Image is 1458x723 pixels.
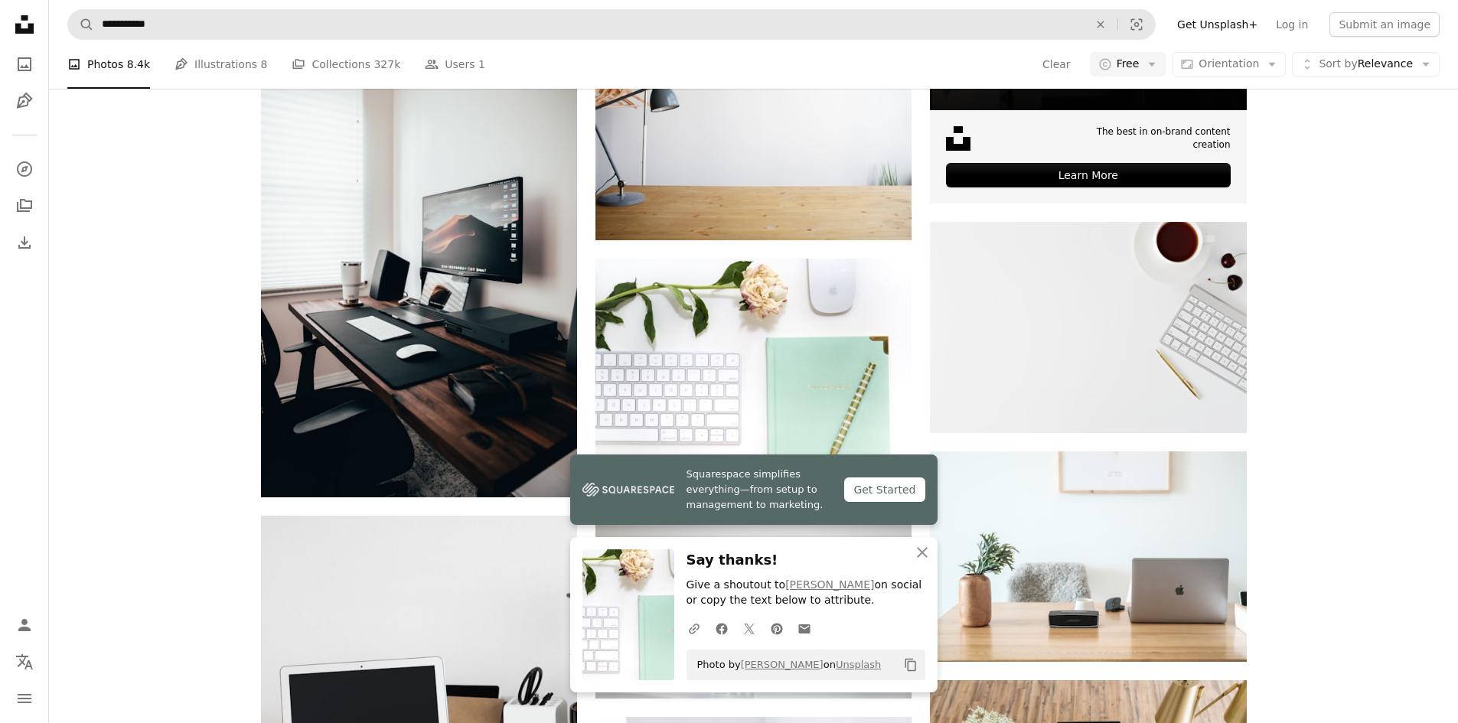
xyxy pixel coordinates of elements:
a: Share over email [791,613,818,643]
span: Squarespace simplifies everything—from setup to management to marketing. [687,467,833,513]
a: Apple Magic keyboard beside Apple Magic mouse [595,357,912,370]
button: Sort byRelevance [1292,52,1440,77]
a: gray balanced-arm lamp on brown wooden table [595,124,912,138]
div: Learn More [946,163,1230,187]
a: Illustrations 8 [175,40,267,89]
span: Relevance [1319,57,1413,72]
button: Copy to clipboard [898,652,924,678]
span: 1 [478,56,485,73]
a: Collections [9,191,40,221]
a: desktop turned on near window [261,253,577,267]
img: desktop turned on near window [261,23,577,498]
span: 8 [261,56,268,73]
a: Collections 327k [292,40,400,89]
a: Log in / Sign up [9,610,40,640]
a: Explore [9,154,40,184]
p: Give a shoutout to on social or copy the text below to attribute. [687,578,925,608]
button: Menu [9,683,40,714]
h3: Say thanks! [687,549,925,572]
img: Magic Keyboard beside mug and click pen [930,222,1246,432]
a: Share on Pinterest [763,613,791,643]
a: Share on Facebook [708,613,736,643]
span: 327k [373,56,400,73]
span: Free [1117,57,1140,72]
button: Orientation [1172,52,1286,77]
button: Visual search [1118,10,1155,39]
img: file-1747939142011-51e5cc87e3c9 [582,478,674,501]
span: Sort by [1319,57,1357,70]
a: [PERSON_NAME] [741,659,824,670]
a: Magic Keyboard beside mug and click pen [930,320,1246,334]
a: Users 1 [425,40,485,89]
img: Apple Magic keyboard beside Apple Magic mouse [595,259,912,469]
button: Clear [1084,10,1117,39]
span: Photo by on [690,653,882,677]
span: The best in on-brand content creation [1056,125,1230,151]
a: Home — Unsplash [9,9,40,43]
a: Illustrations [9,86,40,116]
a: Unsplash [836,659,881,670]
img: gray balanced-arm lamp on brown wooden table [595,23,912,240]
a: Log in [1267,12,1317,37]
button: Free [1090,52,1166,77]
a: Download History [9,227,40,258]
a: Photos [9,49,40,80]
button: Language [9,646,40,677]
a: Squarespace simplifies everything—from setup to management to marketing.Get Started [570,454,938,525]
img: file-1631678316303-ed18b8b5cb9cimage [946,126,970,151]
button: Search Unsplash [68,10,94,39]
a: macbook pro on brown wooden table [930,549,1246,563]
button: Submit an image [1329,12,1440,37]
button: Clear [1042,52,1071,77]
img: macbook pro on brown wooden table [930,451,1246,662]
form: Find visuals sitewide [67,9,1156,40]
div: Get Started [844,477,925,502]
a: [PERSON_NAME] [785,578,874,591]
span: Orientation [1199,57,1259,70]
a: Get Unsplash+ [1168,12,1267,37]
a: Share on Twitter [736,613,763,643]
